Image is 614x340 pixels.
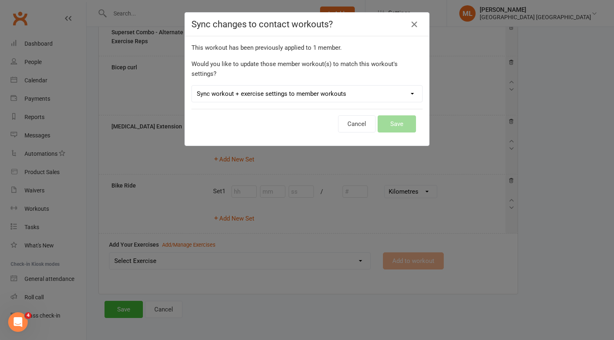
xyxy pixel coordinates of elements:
iframe: Intercom live chat [8,312,28,332]
h4: Sync changes to contact workouts? [191,19,423,29]
div: Would you like to update those member workout(s) to match this workout's settings? [191,59,423,79]
div: This workout has been previously applied to 1 member . [191,43,423,53]
button: Cancel [338,115,376,132]
span: 4 [25,312,31,319]
a: Close [408,18,421,31]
